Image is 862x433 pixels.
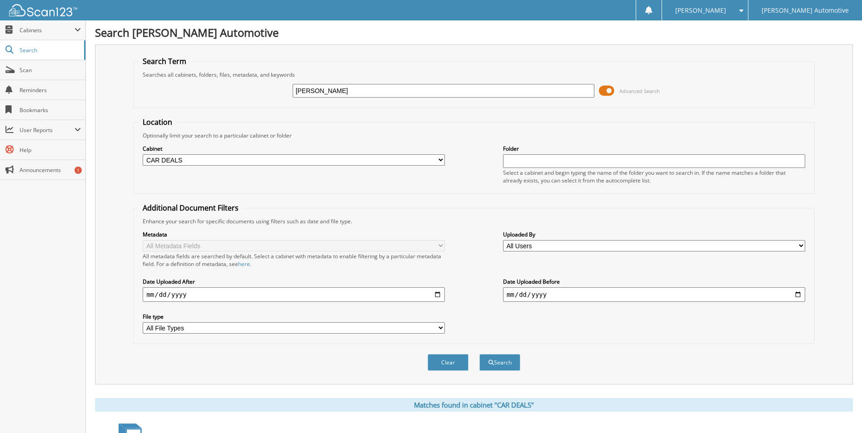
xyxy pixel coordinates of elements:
[238,260,250,268] a: here
[138,56,191,66] legend: Search Term
[479,354,520,371] button: Search
[143,287,445,302] input: start
[503,278,805,285] label: Date Uploaded Before
[428,354,468,371] button: Clear
[75,167,82,174] div: 1
[9,4,77,16] img: scan123-logo-white.svg
[762,8,849,13] span: [PERSON_NAME] Automotive
[20,86,81,94] span: Reminders
[138,117,177,127] legend: Location
[143,252,445,268] div: All metadata fields are searched by default. Select a cabinet with metadata to enable filtering b...
[503,231,805,238] label: Uploaded By
[95,398,853,412] div: Matches found in cabinet "CAR DEALS"
[20,166,81,174] span: Announcements
[143,278,445,285] label: Date Uploaded After
[675,8,726,13] span: [PERSON_NAME]
[20,126,75,134] span: User Reports
[503,287,805,302] input: end
[503,169,805,184] div: Select a cabinet and begin typing the name of the folder you want to search in. If the name match...
[138,71,809,79] div: Searches all cabinets, folders, files, metadata, and keywords
[138,203,243,213] legend: Additional Document Filters
[143,313,445,320] label: File type
[95,25,853,40] h1: Search [PERSON_NAME] Automotive
[20,26,75,34] span: Cabinets
[20,146,81,154] span: Help
[143,145,445,153] label: Cabinet
[138,217,809,225] div: Enhance your search for specific documents using filters such as date and file type.
[20,46,80,54] span: Search
[138,132,809,139] div: Optionally limit your search to a particular cabinet or folder
[20,66,81,74] span: Scan
[143,231,445,238] label: Metadata
[503,145,805,153] label: Folder
[20,106,81,114] span: Bookmarks
[619,88,660,94] span: Advanced Search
